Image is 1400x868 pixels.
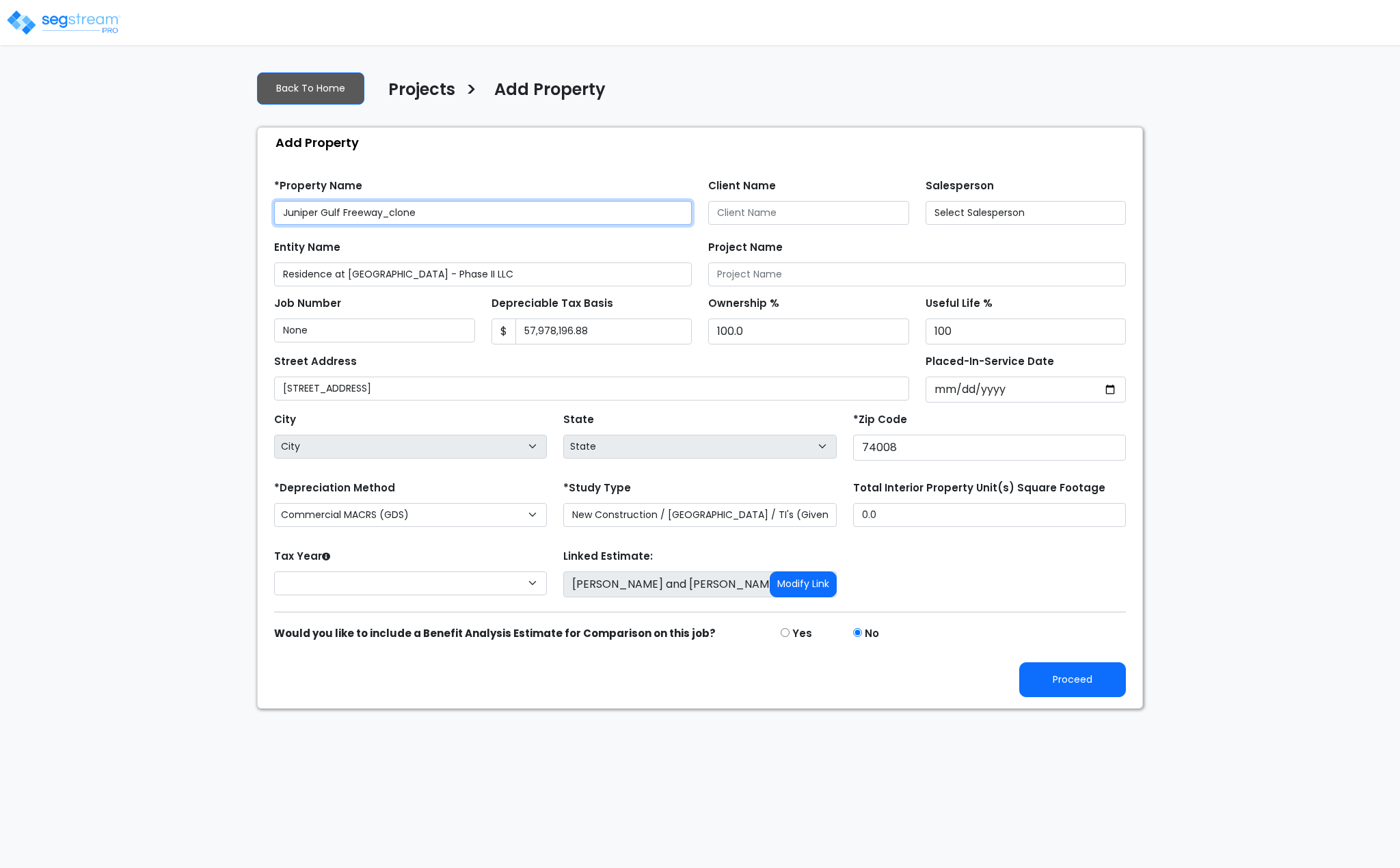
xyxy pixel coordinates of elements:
[708,178,776,194] label: Client Name
[563,549,653,565] label: Linked Estimate:
[708,296,779,312] label: Ownership %
[274,262,692,286] input: Entity Name
[853,480,1105,496] label: Total Interior Property Unit(s) Square Footage
[853,503,1126,527] input: total square foot
[274,178,362,194] label: *Property Name
[274,296,341,312] label: Job Number
[926,296,993,312] label: Useful Life %
[708,262,1126,286] input: Project Name
[708,318,909,344] input: Ownership %
[1019,662,1126,697] button: Proceed
[563,412,594,428] label: State
[865,626,879,642] label: No
[274,549,330,565] label: Tax Year
[494,80,606,103] h4: Add Property
[274,318,475,342] input: Job Number
[466,79,477,105] h3: >
[853,412,907,428] label: *Zip Code
[770,571,837,597] button: Modify Link
[484,80,606,109] a: Add Property
[274,377,909,401] input: Street Address
[492,296,613,312] label: Depreciable Tax Basis
[274,480,395,496] label: *Depreciation Method
[708,201,909,225] input: Client Name
[274,354,357,370] label: Street Address
[792,626,812,642] label: Yes
[378,80,455,109] a: Projects
[926,318,1127,344] input: Useful Life %
[563,480,631,496] label: *Study Type
[274,240,340,256] label: Entity Name
[853,435,1126,461] input: Zip Code
[388,80,455,103] h4: Projects
[708,240,783,256] label: Project Name
[926,354,1054,370] label: Placed-In-Service Date
[5,9,122,36] img: logo_pro_r.png
[515,318,692,344] input: 0.00
[257,72,364,105] a: Back To Home
[265,128,1142,157] div: Add Property
[926,178,994,194] label: Salesperson
[274,201,692,225] input: Property Name
[274,626,716,640] strong: Would you like to include a Benefit Analysis Estimate for Comparison on this job?
[274,412,296,428] label: City
[492,318,516,344] span: $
